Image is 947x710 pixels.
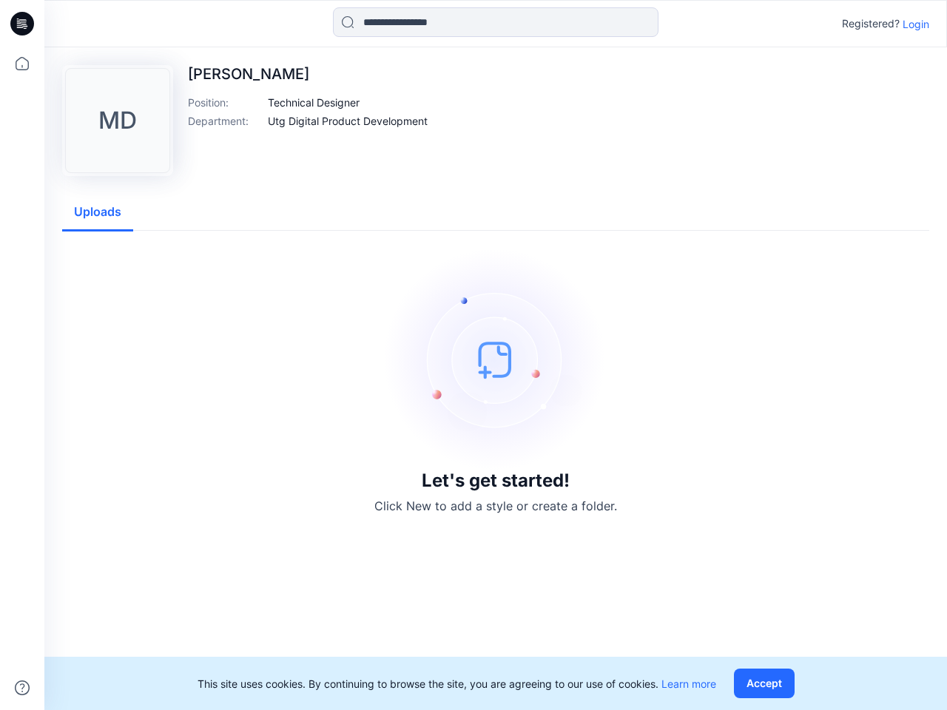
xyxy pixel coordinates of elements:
[422,470,570,491] h3: Let's get started!
[188,113,262,129] p: Department :
[62,194,133,231] button: Uploads
[903,16,929,32] p: Login
[198,676,716,692] p: This site uses cookies. By continuing to browse the site, you are agreeing to our use of cookies.
[268,95,360,110] p: Technical Designer
[374,497,617,515] p: Click New to add a style or create a folder.
[661,677,716,690] a: Learn more
[188,65,428,83] p: [PERSON_NAME]
[65,68,170,173] div: MD
[842,15,900,33] p: Registered?
[734,669,795,698] button: Accept
[188,95,262,110] p: Position :
[268,113,428,129] p: Utg Digital Product Development
[385,248,607,470] img: empty-state-image.svg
